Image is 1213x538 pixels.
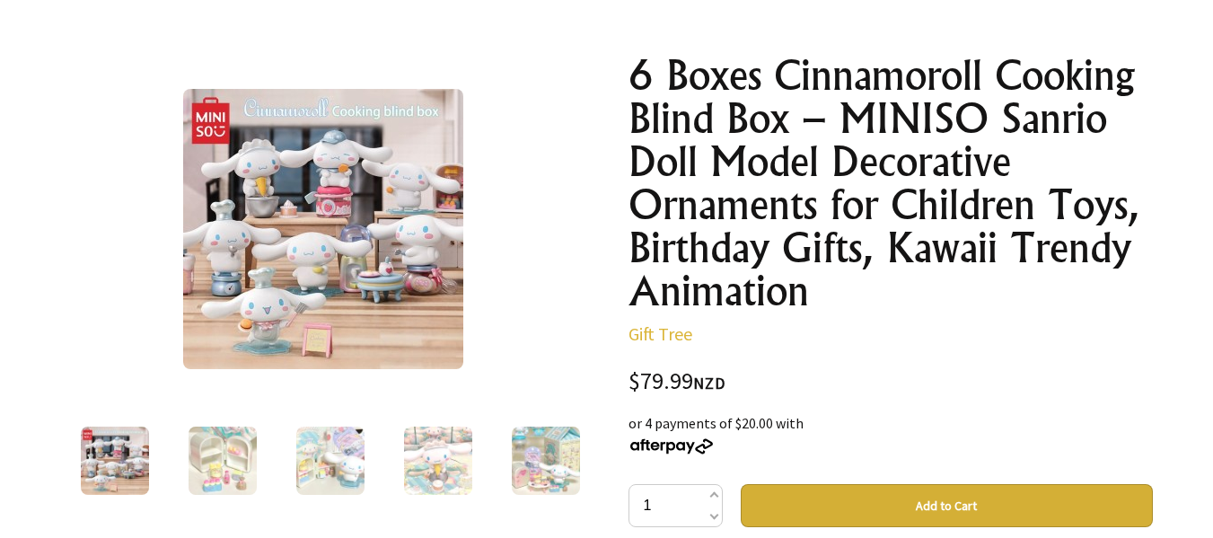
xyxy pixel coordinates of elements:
[81,427,149,495] img: 6 Boxes Cinnamoroll Cooking Blind Box – MINISO Sanrio Doll Model Decorative Ornaments for Childre...
[296,427,365,495] img: 6 Boxes Cinnamoroll Cooking Blind Box – MINISO Sanrio Doll Model Decorative Ornaments for Childre...
[189,427,257,495] img: 6 Boxes Cinnamoroll Cooking Blind Box – MINISO Sanrio Doll Model Decorative Ornaments for Childre...
[628,54,1153,313] h1: 6 Boxes Cinnamoroll Cooking Blind Box – MINISO Sanrio Doll Model Decorative Ornaments for Childre...
[404,427,472,495] img: 6 Boxes Cinnamoroll Cooking Blind Box – MINISO Sanrio Doll Model Decorative Ornaments for Childre...
[741,484,1153,527] button: Add to Cart
[628,412,1153,455] div: or 4 payments of $20.00 with
[512,427,580,495] img: 6 Boxes Cinnamoroll Cooking Blind Box – MINISO Sanrio Doll Model Decorative Ornaments for Childre...
[628,370,1153,394] div: $79.99
[183,89,463,369] img: 6 Boxes Cinnamoroll Cooking Blind Box – MINISO Sanrio Doll Model Decorative Ornaments for Childre...
[628,322,692,345] a: Gift Tree
[693,373,725,393] span: NZD
[628,438,715,454] img: Afterpay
